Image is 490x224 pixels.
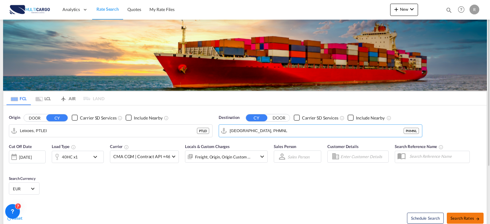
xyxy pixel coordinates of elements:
[110,144,129,149] span: Carrier
[197,128,209,134] div: PTLEI
[60,95,67,100] md-icon: icon-airplane
[31,92,55,105] md-tab-item: LCL
[164,116,169,120] md-icon: Unchecked: Ignores neighbouring ports when fetching rates.Checked : Includes neighbouring ports w...
[12,215,22,221] span: Reset
[404,128,419,134] div: PHMNL
[52,151,104,163] div: 40HC x1icon-chevron-down
[9,144,32,149] span: Cut Off Date
[72,115,116,121] md-checkbox: Checkbox No Ink
[24,114,45,121] button: DOOR
[118,116,123,120] md-icon: Unchecked: Search for CY (Container Yard) services for all selected carriers.Checked : Search for...
[92,153,102,161] md-icon: icon-chevron-down
[439,145,443,150] md-icon: Your search will be saved by the below given name
[9,115,20,121] span: Origin
[219,125,422,137] md-input-container: Manila, PHMNL
[6,216,12,221] md-icon: icon-refresh
[185,150,268,163] div: Freight Origin Origin Custom Factory Stuffingicon-chevron-down
[127,7,141,12] span: Quotes
[406,152,469,161] input: Search Reference Name
[62,6,80,13] span: Analytics
[149,7,175,12] span: My Rate Files
[3,20,487,91] img: LCL+%26+FCL+BACKGROUND.png
[348,115,385,121] md-checkbox: Checkbox No Ink
[9,150,46,163] div: [DATE]
[6,92,31,105] md-tab-item: FCL
[12,184,36,193] md-select: Select Currency: € EUREuro
[456,4,466,15] span: Help
[52,144,76,149] span: Load Type
[341,152,386,161] input: Enter Customer Details
[287,152,310,161] md-select: Sales Person
[386,116,391,120] md-icon: Unchecked: Ignores neighbouring ports when fetching rates.Checked : Includes neighbouring ports w...
[9,176,36,181] span: Search Currency
[9,125,212,137] md-input-container: Leixoes, PTLEI
[395,144,443,149] span: Search Reference Name
[13,186,30,192] span: EUR
[407,213,444,224] button: Note: By default Schedule search will only considerorigin ports, destination ports and cut off da...
[126,115,163,121] md-checkbox: Checkbox No Ink
[246,114,267,121] button: CY
[327,144,358,149] span: Customer Details
[6,92,104,105] md-pagination-wrapper: Use the left and right arrow keys to navigate between tabs
[268,114,290,121] button: DOOR
[96,6,119,12] span: Rate Search
[62,153,78,161] div: 40HC x1
[447,213,484,224] button: Search Ratesicon-arrow-right
[274,144,296,149] span: Sales Person
[393,7,416,12] span: New
[230,126,404,135] input: Search by Port
[55,92,80,105] md-tab-item: AIR
[71,145,76,150] md-icon: icon-information-outline
[46,114,68,121] button: CY
[80,115,116,121] div: Carrier SD Services
[19,154,32,160] div: [DATE]
[450,216,480,221] span: Search Rates
[446,7,452,16] div: icon-magnify
[294,115,338,121] md-checkbox: Checkbox No Ink
[393,6,400,13] md-icon: icon-plus 400-fg
[469,5,479,14] div: R
[302,115,338,121] div: Carrier SD Services
[124,145,129,150] md-icon: The selected Trucker/Carrierwill be displayed in the rate results If the rates are from another f...
[258,153,266,160] md-icon: icon-chevron-down
[446,7,452,13] md-icon: icon-magnify
[185,144,230,149] span: Locals & Custom Charges
[476,217,480,221] md-icon: icon-arrow-right
[9,163,13,171] md-datepicker: Select
[390,4,418,16] button: icon-plus 400-fgNewicon-chevron-down
[20,126,197,135] input: Search by Port
[456,4,469,15] div: Help
[356,115,385,121] div: Include Nearby
[6,215,22,222] div: icon-refreshReset
[340,116,345,120] md-icon: Unchecked: Search for CY (Container Yard) services for all selected carriers.Checked : Search for...
[219,115,239,121] span: Destination
[134,115,163,121] div: Include Nearby
[195,153,251,161] div: Freight Origin Origin Custom Factory Stuffing
[113,154,170,160] span: CMA CGM | Contract API +46
[408,6,416,13] md-icon: icon-chevron-down
[9,3,51,17] img: 82db67801a5411eeacfdbd8acfa81e61.png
